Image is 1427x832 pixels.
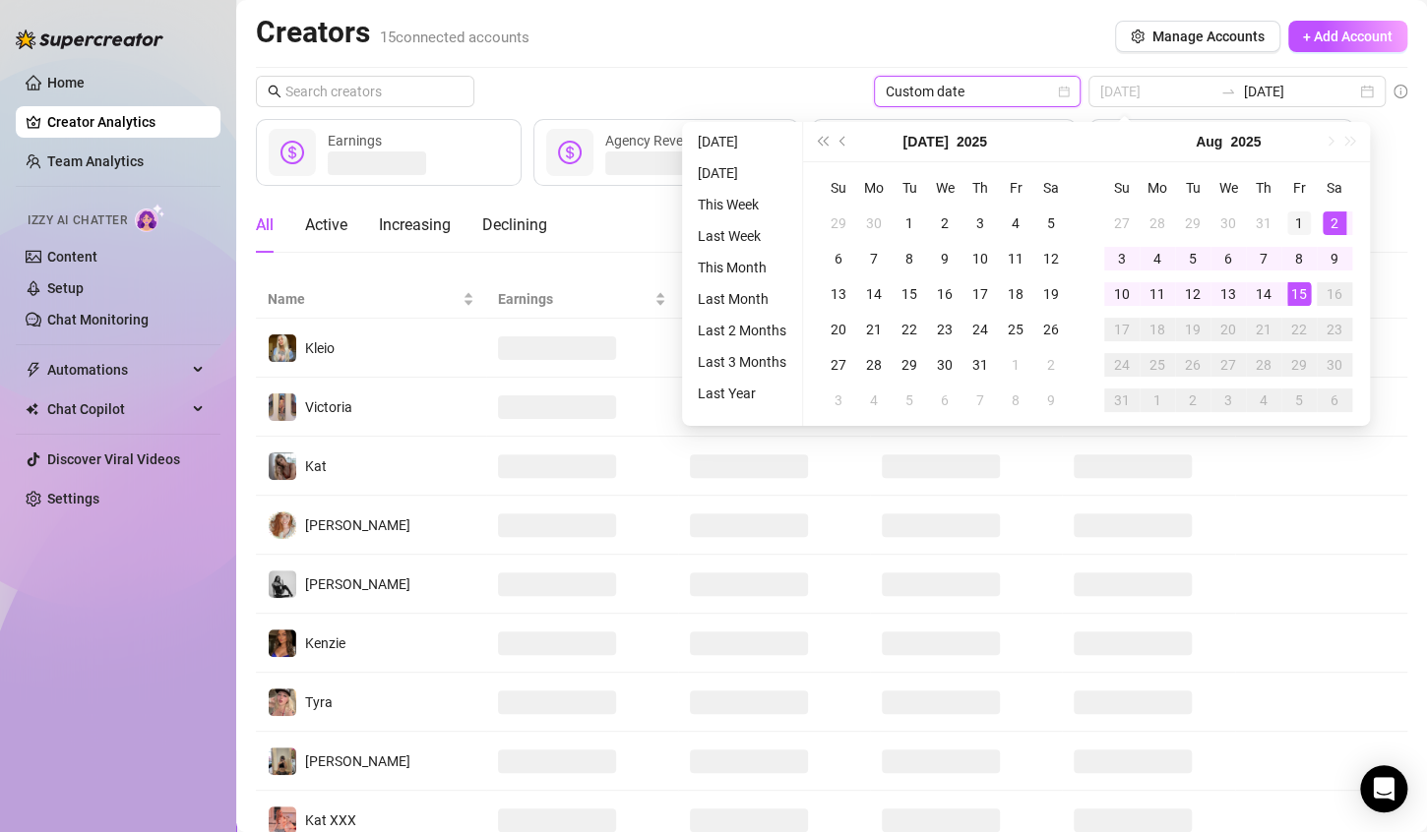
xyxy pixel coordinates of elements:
th: Earnings [486,280,678,319]
td: 2025-07-28 [856,347,892,383]
div: 26 [1181,353,1205,377]
span: dollar-circle [280,141,304,164]
td: 2025-08-08 [1281,241,1317,276]
input: End date [1244,81,1356,102]
td: 2025-08-01 [998,347,1033,383]
td: 2025-08-05 [892,383,927,418]
td: 2025-07-14 [856,276,892,312]
div: 16 [933,282,957,306]
td: 2025-07-26 [1033,312,1069,347]
div: 6 [1323,388,1346,412]
div: 21 [862,318,886,341]
div: 3 [1110,247,1134,270]
span: 15 connected accounts [380,29,529,46]
td: 2025-07-24 [962,312,998,347]
td: 2025-07-07 [856,241,892,276]
td: 2025-07-01 [892,206,927,241]
button: Previous month (PageUp) [833,122,854,161]
div: 31 [1252,211,1275,235]
img: Grace Hunt [269,570,296,598]
th: Th [1246,170,1281,206]
img: Kenzie [269,629,296,657]
td: 2025-07-11 [998,241,1033,276]
td: 2025-08-09 [1317,241,1352,276]
td: 2025-08-07 [1246,241,1281,276]
li: This Week [690,193,794,216]
div: 3 [827,388,850,412]
td: 2025-08-06 [927,383,962,418]
span: info-circle [1394,85,1407,98]
th: Fans [678,280,870,319]
img: AI Chatter [135,204,165,232]
span: Izzy AI Chatter [28,211,127,230]
div: 12 [1039,247,1063,270]
td: 2025-07-30 [927,347,962,383]
span: [PERSON_NAME] [305,753,410,769]
a: Settings [47,491,99,506]
div: 7 [1252,247,1275,270]
td: 2025-08-23 [1317,312,1352,347]
td: 2025-06-29 [821,206,856,241]
th: Tu [1175,170,1210,206]
span: setting [1131,30,1145,43]
div: 6 [933,388,957,412]
div: 20 [827,318,850,341]
th: Mo [1140,170,1175,206]
img: logo-BBDzfeDw.svg [16,30,163,49]
a: Setup [47,280,84,296]
img: Chat Copilot [26,402,38,416]
div: 29 [827,211,850,235]
div: 24 [968,318,992,341]
td: 2025-07-10 [962,241,998,276]
div: 22 [1287,318,1311,341]
td: 2025-09-01 [1140,383,1175,418]
div: 7 [968,388,992,412]
input: Search creators [285,81,447,102]
td: 2025-08-13 [1210,276,1246,312]
li: [DATE] [690,161,794,185]
th: Su [821,170,856,206]
div: 27 [827,353,850,377]
td: 2025-07-08 [892,241,927,276]
span: to [1220,84,1236,99]
span: [PERSON_NAME] [305,517,410,533]
div: 16 [1323,282,1346,306]
td: 2025-07-31 [962,347,998,383]
div: 8 [898,247,921,270]
div: 8 [1287,247,1311,270]
td: 2025-08-17 [1104,312,1140,347]
div: 9 [933,247,957,270]
td: 2025-08-03 [1104,241,1140,276]
td: 2025-08-27 [1210,347,1246,383]
th: Name [256,280,486,319]
td: 2025-07-05 [1033,206,1069,241]
div: 22 [898,318,921,341]
td: 2025-08-02 [1317,206,1352,241]
div: 30 [933,353,957,377]
td: 2025-07-25 [998,312,1033,347]
a: Team Analytics [47,153,144,169]
div: 19 [1039,282,1063,306]
td: 2025-08-31 [1104,383,1140,418]
div: 5 [1181,247,1205,270]
div: 5 [1287,388,1311,412]
div: 2 [1181,388,1205,412]
div: Active [305,213,347,237]
span: Name [268,288,459,310]
div: 3 [1216,388,1240,412]
td: 2025-08-20 [1210,312,1246,347]
td: 2025-08-26 [1175,347,1210,383]
td: 2025-09-02 [1175,383,1210,418]
button: Choose a month [902,122,948,161]
img: Victoria [269,393,296,421]
div: 29 [898,353,921,377]
div: 24 [1110,353,1134,377]
td: 2025-07-12 [1033,241,1069,276]
div: 31 [1110,388,1134,412]
td: 2025-07-03 [962,206,998,241]
td: 2025-08-29 [1281,347,1317,383]
div: 11 [1146,282,1169,306]
div: 4 [1004,211,1027,235]
a: Home [47,75,85,90]
div: 15 [898,282,921,306]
